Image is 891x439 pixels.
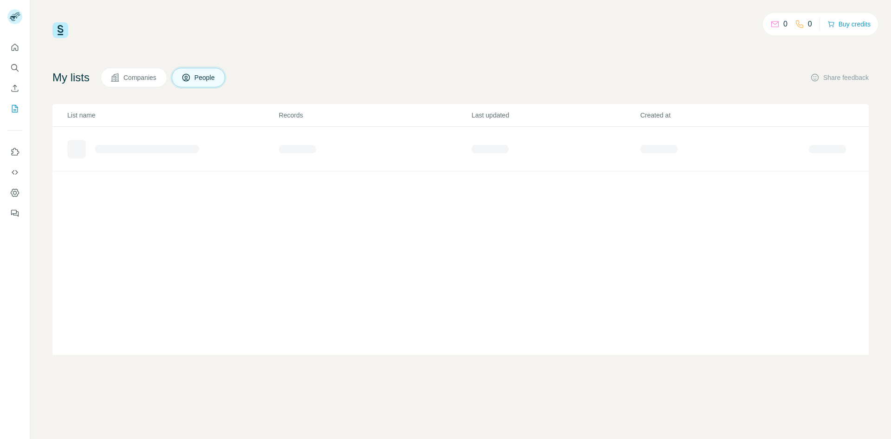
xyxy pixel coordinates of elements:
[67,111,278,120] p: List name
[827,18,871,31] button: Buy credits
[7,164,22,181] button: Use Surfe API
[194,73,216,82] span: People
[7,39,22,56] button: Quick start
[808,19,812,30] p: 0
[810,73,869,82] button: Share feedback
[7,184,22,201] button: Dashboard
[7,205,22,222] button: Feedback
[7,100,22,117] button: My lists
[7,80,22,97] button: Enrich CSV
[123,73,157,82] span: Companies
[7,144,22,160] button: Use Surfe on LinkedIn
[279,111,471,120] p: Records
[783,19,788,30] p: 0
[52,22,68,38] img: Surfe Logo
[52,70,90,85] h4: My lists
[640,111,808,120] p: Created at
[7,59,22,76] button: Search
[471,111,639,120] p: Last updated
